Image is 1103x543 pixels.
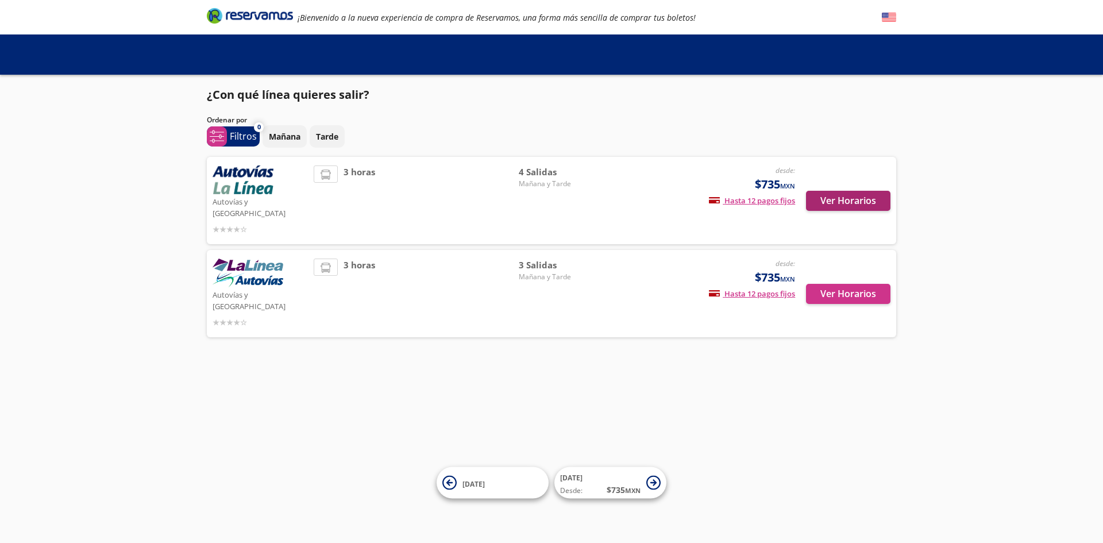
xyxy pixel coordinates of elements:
span: [DATE] [560,473,583,483]
button: [DATE]Desde:$735MXN [554,467,666,499]
button: Ver Horarios [806,191,890,211]
p: Mañana [269,130,300,143]
button: Ver Horarios [806,284,890,304]
button: [DATE] [437,467,549,499]
small: MXN [625,486,641,495]
span: $735 [755,176,795,193]
span: $735 [755,269,795,286]
span: $ 735 [607,484,641,496]
em: desde: [776,259,795,268]
img: Autovías y La Línea [213,165,273,194]
button: Tarde [310,125,345,148]
em: ¡Bienvenido a la nueva experiencia de compra de Reservamos, una forma más sencilla de comprar tus... [298,12,696,23]
p: Tarde [316,130,338,143]
img: Autovías y La Línea [213,259,283,287]
p: Filtros [230,129,257,143]
em: desde: [776,165,795,175]
span: 4 Salidas [519,165,599,179]
span: 3 Salidas [519,259,599,272]
i: Brand Logo [207,7,293,24]
a: Brand Logo [207,7,293,28]
span: Hasta 12 pagos fijos [709,195,795,206]
button: 0Filtros [207,126,260,147]
span: [DATE] [462,479,485,488]
small: MXN [780,275,795,283]
p: Autovías y [GEOGRAPHIC_DATA] [213,194,308,219]
p: Autovías y [GEOGRAPHIC_DATA] [213,287,308,312]
span: 3 horas [344,165,375,236]
span: 3 horas [344,259,375,329]
p: Ordenar por [207,115,247,125]
p: ¿Con qué línea quieres salir? [207,86,369,103]
small: MXN [780,182,795,190]
span: Hasta 12 pagos fijos [709,288,795,299]
span: Desde: [560,486,583,496]
button: English [882,10,896,25]
span: 0 [257,122,261,132]
button: Mañana [263,125,307,148]
span: Mañana y Tarde [519,272,599,282]
span: Mañana y Tarde [519,179,599,189]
